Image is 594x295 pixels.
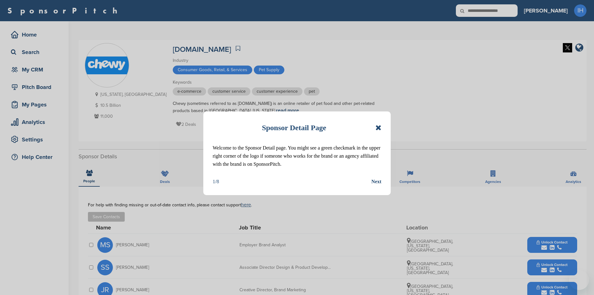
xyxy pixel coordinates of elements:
div: 1/8 [213,178,219,186]
h1: Sponsor Detail Page [262,121,326,135]
p: Welcome to the Sponsor Detail page. You might see a green checkmark in the upper right corner of ... [213,144,381,168]
iframe: Button to launch messaging window [569,270,589,290]
button: Next [371,178,381,186]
